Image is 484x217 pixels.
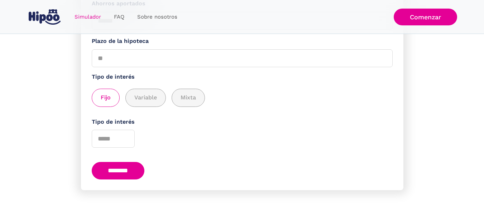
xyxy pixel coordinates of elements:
[101,93,111,102] span: Fijo
[394,9,457,25] a: Comenzar
[92,73,393,82] label: Tipo de interés
[92,89,393,107] div: add_description_here
[68,10,107,24] a: Simulador
[134,93,157,102] span: Variable
[92,37,393,46] label: Plazo de la hipoteca
[107,10,131,24] a: FAQ
[92,118,393,127] label: Tipo de interés
[131,10,184,24] a: Sobre nosotros
[181,93,196,102] span: Mixta
[27,6,62,28] a: home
